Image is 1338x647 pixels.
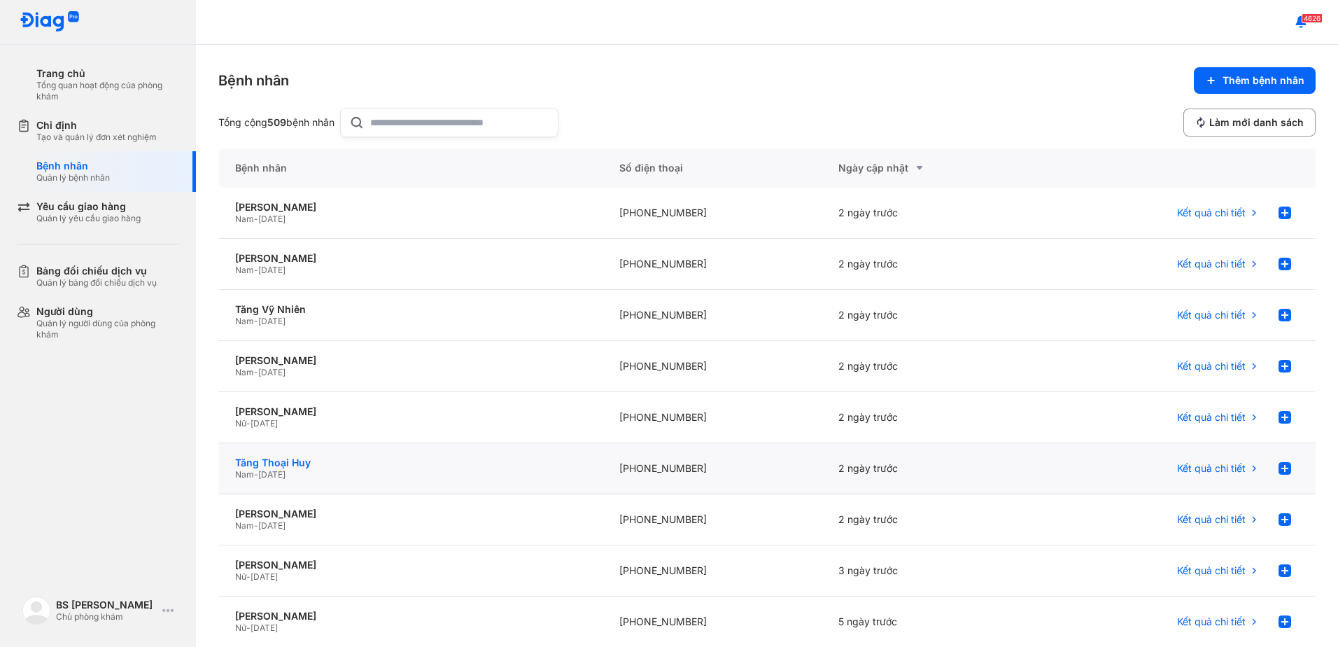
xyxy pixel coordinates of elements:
[822,341,1041,392] div: 2 ngày trước
[235,418,246,429] span: Nữ
[254,520,258,531] span: -
[218,71,289,90] div: Bệnh nhân
[258,520,286,531] span: [DATE]
[603,188,822,239] div: [PHONE_NUMBER]
[1177,360,1246,373] span: Kết quả chi tiết
[218,148,603,188] div: Bệnh nhân
[235,622,246,633] span: Nữ
[56,599,157,611] div: BS [PERSON_NAME]
[235,265,254,275] span: Nam
[235,316,254,326] span: Nam
[235,354,586,367] div: [PERSON_NAME]
[251,622,278,633] span: [DATE]
[20,11,80,33] img: logo
[235,367,254,377] span: Nam
[36,265,157,277] div: Bảng đối chiếu dịch vụ
[1223,74,1304,87] span: Thêm bệnh nhân
[36,160,110,172] div: Bệnh nhân
[258,316,286,326] span: [DATE]
[235,201,586,214] div: [PERSON_NAME]
[36,318,179,340] div: Quản lý người dùng của phòng khám
[254,367,258,377] span: -
[235,405,586,418] div: [PERSON_NAME]
[235,457,586,469] div: Tăng Thoại Huy
[254,265,258,275] span: -
[36,213,141,224] div: Quản lý yêu cầu giao hàng
[246,571,251,582] span: -
[246,622,251,633] span: -
[36,172,110,183] div: Quản lý bệnh nhân
[235,520,254,531] span: Nam
[36,80,179,102] div: Tổng quan hoạt động của phòng khám
[235,610,586,622] div: [PERSON_NAME]
[1177,564,1246,577] span: Kết quả chi tiết
[822,188,1041,239] div: 2 ngày trước
[603,392,822,443] div: [PHONE_NUMBER]
[822,545,1041,597] div: 3 ngày trước
[822,443,1041,494] div: 2 ngày trước
[1209,116,1304,129] span: Làm mới danh sách
[258,214,286,224] span: [DATE]
[1177,207,1246,219] span: Kết quả chi tiết
[1177,258,1246,270] span: Kết quả chi tiết
[1177,615,1246,628] span: Kết quả chi tiết
[258,367,286,377] span: [DATE]
[36,200,141,213] div: Yêu cầu giao hàng
[36,67,179,80] div: Trang chủ
[235,508,586,520] div: [PERSON_NAME]
[1177,462,1246,475] span: Kết quả chi tiết
[603,443,822,494] div: [PHONE_NUMBER]
[246,418,251,429] span: -
[36,277,157,288] div: Quản lý bảng đối chiếu dịch vụ
[235,571,246,582] span: Nữ
[235,559,586,571] div: [PERSON_NAME]
[258,469,286,480] span: [DATE]
[251,418,278,429] span: [DATE]
[22,597,50,625] img: logo
[1302,13,1323,23] span: 4626
[1177,411,1246,424] span: Kết quả chi tiết
[603,148,822,188] div: Số điện thoại
[267,116,286,128] span: 509
[235,214,254,224] span: Nam
[235,252,586,265] div: [PERSON_NAME]
[1177,513,1246,526] span: Kết quả chi tiết
[603,239,822,290] div: [PHONE_NUMBER]
[1194,67,1316,94] button: Thêm bệnh nhân
[838,160,1024,176] div: Ngày cập nhật
[603,341,822,392] div: [PHONE_NUMBER]
[218,116,334,129] div: Tổng cộng bệnh nhân
[254,469,258,480] span: -
[235,469,254,480] span: Nam
[258,265,286,275] span: [DATE]
[822,494,1041,545] div: 2 ngày trước
[822,239,1041,290] div: 2 ngày trước
[36,119,157,132] div: Chỉ định
[254,316,258,326] span: -
[1177,309,1246,321] span: Kết quả chi tiết
[822,290,1041,341] div: 2 ngày trước
[251,571,278,582] span: [DATE]
[603,290,822,341] div: [PHONE_NUMBER]
[56,611,157,622] div: Chủ phòng khám
[36,132,157,143] div: Tạo và quản lý đơn xét nghiệm
[1183,109,1316,137] button: Làm mới danh sách
[36,305,179,318] div: Người dùng
[603,494,822,545] div: [PHONE_NUMBER]
[603,545,822,597] div: [PHONE_NUMBER]
[822,392,1041,443] div: 2 ngày trước
[254,214,258,224] span: -
[235,303,586,316] div: Tăng Vỹ Nhiên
